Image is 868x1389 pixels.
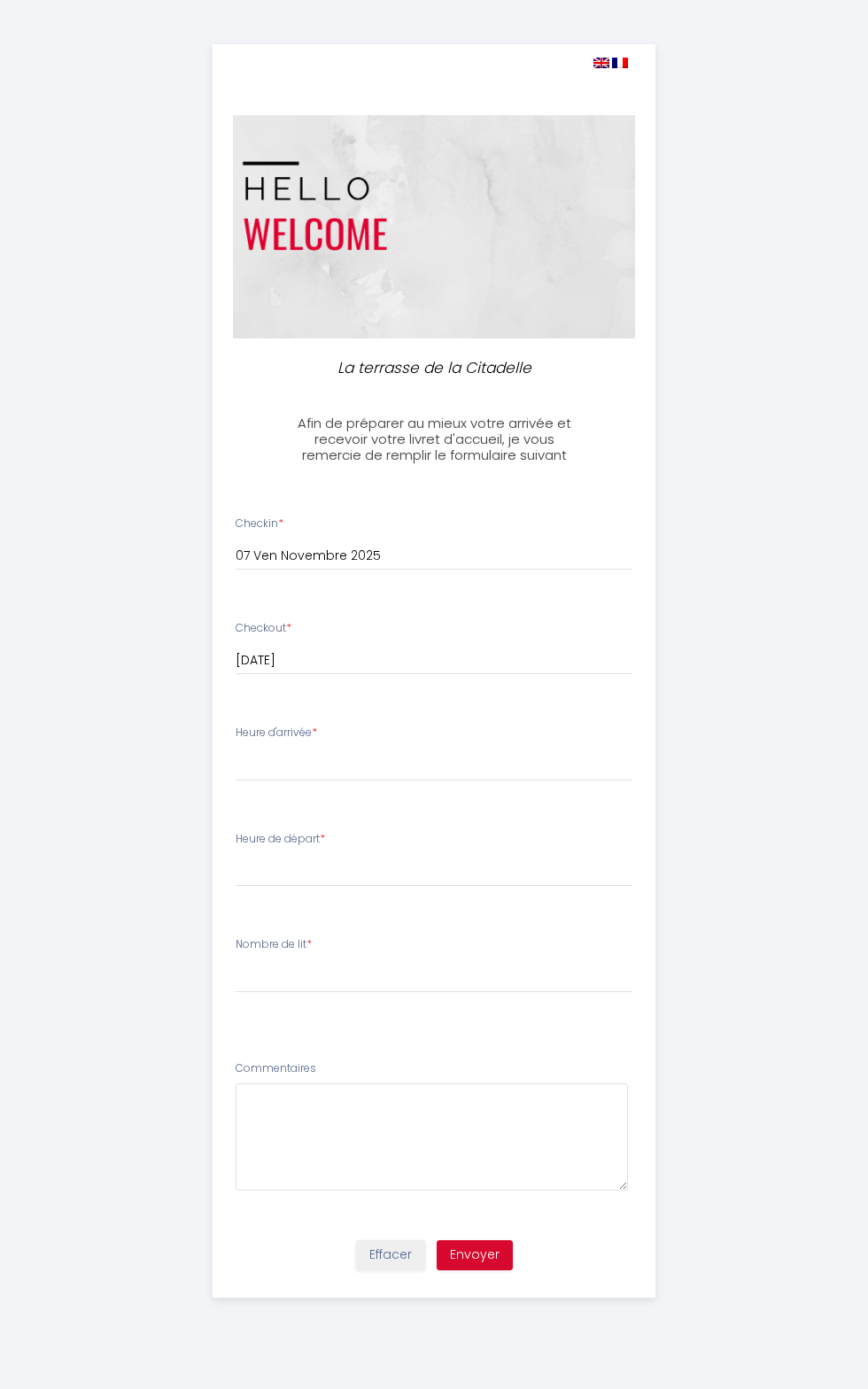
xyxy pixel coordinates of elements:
[236,620,291,637] label: Checkout
[356,1240,425,1270] button: Effacer
[236,1060,316,1077] label: Commentaires
[593,58,609,68] img: en.png
[236,936,312,953] label: Nombre de lit
[236,725,317,741] label: Heure d'arrivée
[612,58,628,68] img: fr.png
[437,1240,513,1270] button: Envoyer
[298,356,570,380] p: La terrasse de la Citadelle
[236,831,325,848] label: Heure de départ
[291,415,577,463] h3: Afin de préparer au mieux votre arrivée et recevoir votre livret d'accueil, je vous remercie de r...
[236,516,283,532] label: Checkin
